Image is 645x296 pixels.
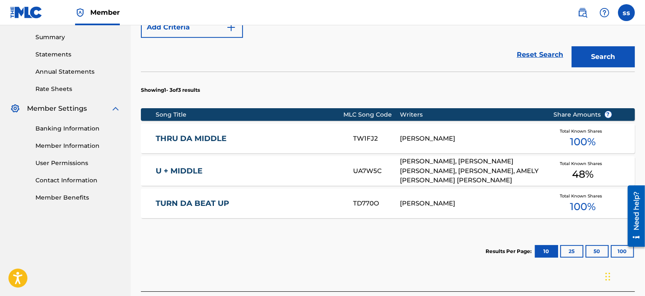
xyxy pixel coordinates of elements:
[141,86,200,94] p: Showing 1 - 3 of 3 results
[570,134,596,149] span: 100 %
[560,245,583,258] button: 25
[572,46,635,67] button: Search
[226,22,236,32] img: 9d2ae6d4665cec9f34b9.svg
[35,159,121,168] a: User Permissions
[560,128,606,134] span: Total Known Shares
[156,110,343,119] div: Song Title
[353,134,400,144] div: TW1FJ2
[621,182,645,250] iframe: Resource Center
[400,199,541,208] div: [PERSON_NAME]
[141,17,243,38] button: Add Criteria
[10,104,20,114] img: Member Settings
[596,4,613,21] div: Help
[35,33,121,42] a: Summary
[35,124,121,133] a: Banking Information
[35,67,121,76] a: Annual Statements
[343,110,399,119] div: MLC Song Code
[10,6,43,19] img: MLC Logo
[35,176,121,185] a: Contact Information
[574,4,591,21] a: Public Search
[486,248,534,255] p: Results Per Page:
[35,50,121,59] a: Statements
[35,193,121,202] a: Member Benefits
[578,8,588,18] img: search
[572,167,594,182] span: 48 %
[560,160,606,167] span: Total Known Shares
[35,85,121,93] a: Rate Sheets
[35,141,121,150] a: Member Information
[570,199,596,214] span: 100 %
[618,4,635,21] div: User Menu
[27,104,87,114] span: Member Settings
[400,110,541,119] div: Writers
[560,193,606,199] span: Total Known Shares
[513,45,567,64] a: Reset Search
[75,8,85,18] img: Top Rightsholder
[605,111,612,118] span: ?
[90,8,120,17] span: Member
[605,264,610,289] div: Drag
[353,199,400,208] div: TD770O
[611,245,634,258] button: 100
[400,134,541,144] div: [PERSON_NAME]
[156,166,342,176] a: U + MIDDLE
[554,110,612,119] span: Share Amounts
[535,245,558,258] button: 10
[603,256,645,296] iframe: Chat Widget
[111,104,121,114] img: expand
[156,199,342,208] a: TURN DA BEAT UP
[400,157,541,185] div: [PERSON_NAME], [PERSON_NAME] [PERSON_NAME], [PERSON_NAME], AMELY [PERSON_NAME] [PERSON_NAME]
[586,245,609,258] button: 50
[156,134,342,144] a: THRU DA MIDDLE
[353,166,400,176] div: UA7W5C
[599,8,610,18] img: help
